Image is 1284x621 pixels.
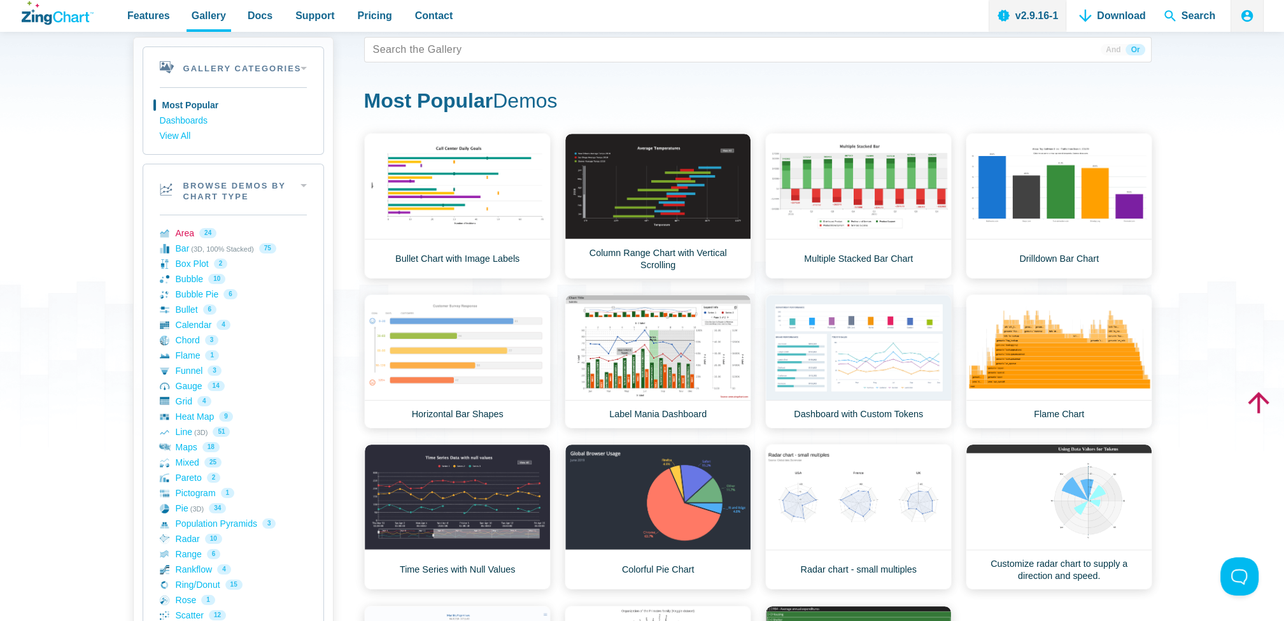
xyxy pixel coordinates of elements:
span: Gallery [192,7,226,24]
span: Or [1125,44,1145,55]
a: Dashboard with Custom Tokens [765,294,952,429]
span: And [1101,44,1125,55]
span: Docs [248,7,272,24]
a: Label Mania Dashboard [565,294,751,429]
a: Time Series with Null Values [364,444,551,590]
a: ZingChart Logo. Click to return to the homepage [22,1,94,25]
a: Most Popular [160,98,307,113]
strong: Most Popular [364,89,493,112]
a: Dashboards [160,113,307,129]
h1: Demos [364,88,1152,117]
a: Bullet Chart with Image Labels [364,133,551,279]
a: Colorful Pie Chart [565,444,751,590]
h2: Browse Demos By Chart Type [143,164,323,215]
a: Column Range Chart with Vertical Scrolling [565,133,751,279]
a: Multiple Stacked Bar Chart [765,133,952,279]
iframe: Toggle Customer Support [1220,557,1259,596]
h2: Gallery Categories [143,47,323,87]
span: Features [127,7,170,24]
a: Radar chart - small multiples [765,444,952,590]
span: Pricing [357,7,392,24]
a: Flame Chart [966,294,1152,429]
a: Drilldown Bar Chart [966,133,1152,279]
a: Customize radar chart to supply a direction and speed. [966,444,1152,590]
a: View All [160,129,307,144]
a: Horizontal Bar Shapes [364,294,551,429]
span: Support [295,7,334,24]
span: Contact [415,7,453,24]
